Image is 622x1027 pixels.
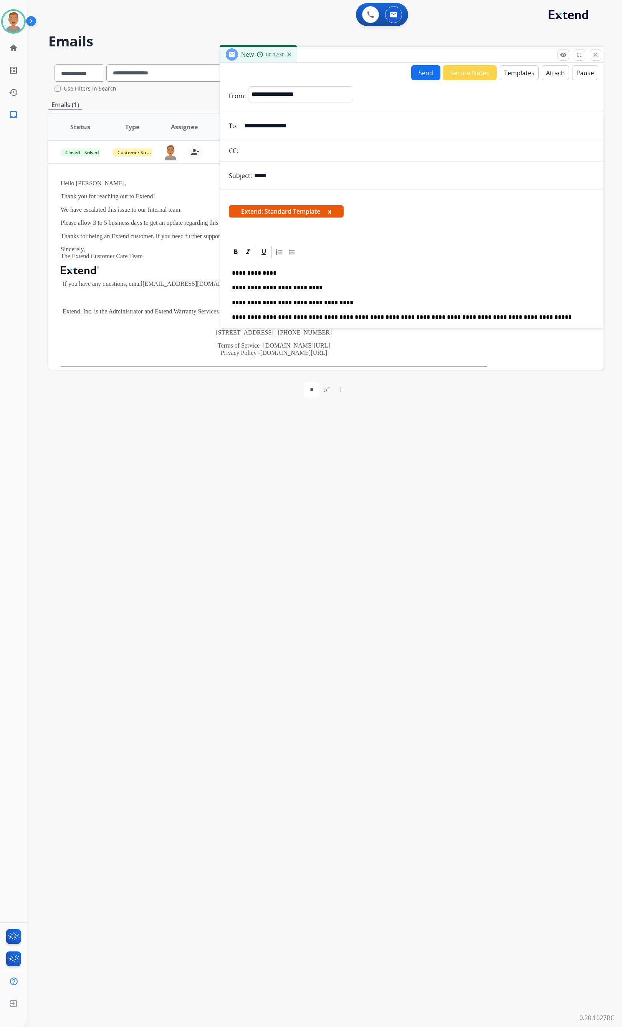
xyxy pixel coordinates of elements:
[61,266,99,275] img: Extend Logo
[260,349,327,356] a: [DOMAIN_NAME][URL]
[411,65,440,80] button: Send
[242,246,254,258] div: Italic
[274,246,285,258] div: Ordered List
[286,246,298,258] div: Bullet List
[328,207,331,216] button: x
[266,52,285,58] span: 00:02:30
[142,280,248,287] a: [EMAIL_ADDRESS][DOMAIN_NAME]
[229,121,238,130] p: To:
[9,110,18,119] mat-icon: inbox
[241,50,254,59] span: New
[9,88,18,97] mat-icon: history
[500,65,539,80] button: Templates
[219,148,254,156] span: 5 hours ago
[61,193,487,200] p: Thank you for reaching out to Extend!
[61,280,487,295] p: If you have any questions, email or call [PHONE_NUMBER] [DATE]-[DATE], 9am-8pm EST and [DATE] & [...
[333,382,349,397] div: 1
[64,85,116,92] label: Use Filters In Search
[163,144,178,160] img: agent-avatar
[61,233,487,240] p: Thanks for being an Extend customer. If you need further support, visit us online at [DOMAIN_NAME...
[229,171,252,180] p: Subject:
[48,100,82,110] p: Emails (1)
[61,301,487,336] p: Product Protection powered by Extend. Extend, Inc. is the Administrator and Extend Warranty Servi...
[542,65,569,80] button: Attach
[323,385,329,394] div: of
[229,205,344,218] span: Extend: Standard Template
[190,147,200,157] mat-icon: person_remove
[443,65,497,80] button: Secure Notes
[3,11,24,32] img: avatar
[572,65,598,80] button: Pause
[171,122,198,132] span: Assignee
[48,34,604,49] h2: Emails
[592,51,599,58] mat-icon: close
[258,246,270,258] div: Underline
[61,342,487,356] p: Terms of Service - Privacy Policy -
[61,246,487,260] p: Sincerely, The Extend Customer Care Team
[9,66,18,75] mat-icon: list_alt
[113,148,163,157] span: Customer Support
[230,246,242,258] div: Bold
[560,51,567,58] mat-icon: remove_red_eye
[263,342,330,349] a: [DOMAIN_NAME][URL]
[219,122,254,132] span: Initial Date
[229,146,238,155] p: CC:
[9,43,18,53] mat-icon: home
[229,91,246,101] p: From:
[125,122,139,132] span: Type
[61,219,487,226] p: Please allow 3 to 5 business days to get an update regarding this issue.
[579,1013,614,1022] p: 0.20.1027RC
[70,122,90,132] span: Status
[576,51,583,58] mat-icon: fullscreen
[61,180,487,187] p: Hello [PERSON_NAME],
[61,206,487,213] p: We have escalated this issue to our Internal team.
[61,148,103,157] span: Closed – Solved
